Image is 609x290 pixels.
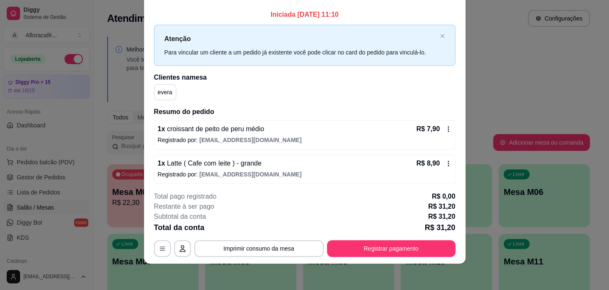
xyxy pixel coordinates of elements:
p: R$ 8,90 [416,158,439,168]
button: Registrar pagamento [327,240,455,257]
span: [EMAIL_ADDRESS][DOMAIN_NAME] [199,171,301,178]
h2: Resumo do pedido [154,107,455,117]
p: R$ 31,20 [428,212,455,222]
p: R$ 31,20 [424,222,455,233]
p: Subtotal da conta [154,212,206,222]
h2: Clientes na mesa [154,72,455,83]
button: Imprimir consumo da mesa [194,240,324,257]
p: Atenção [164,34,437,44]
p: Restante à ser pago [154,202,214,212]
span: Latte ( Cafe com leite ) - grande [165,160,261,167]
p: Registrado por: [158,170,452,179]
p: Total pago registrado [154,192,216,202]
p: Registrado por: [158,136,452,144]
p: R$ 31,20 [428,202,455,212]
p: R$ 0,00 [432,192,455,202]
p: evera [158,88,172,96]
p: R$ 7,90 [416,124,439,134]
button: close [440,34,445,39]
span: croissant de peito de peru médio [165,125,264,132]
p: 1 x [158,124,264,134]
span: [EMAIL_ADDRESS][DOMAIN_NAME] [199,137,301,143]
p: Iniciada [DATE] 11:10 [154,10,455,20]
div: Para vincular um cliente a um pedido já existente você pode clicar no card do pedido para vinculá... [164,48,437,57]
p: 1 x [158,158,262,168]
p: Total da conta [154,222,205,233]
